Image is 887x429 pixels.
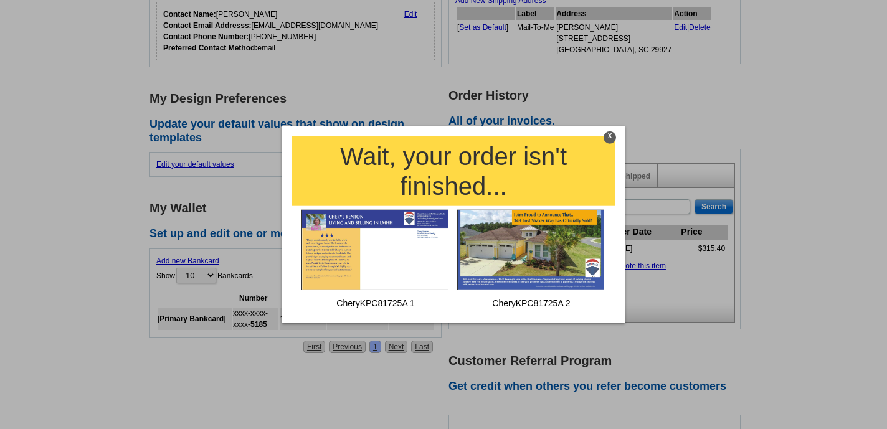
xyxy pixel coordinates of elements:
[457,209,604,290] img: large-thumb.jpg
[492,297,570,310] span: CheryKPC81725A 2
[336,297,414,310] span: CheryKPC81725A 1
[638,139,887,429] iframe: LiveChat chat widget
[604,131,616,143] div: X
[301,209,448,290] img: large-thumb.jpg
[292,136,615,205] h1: Wait, your order isn't finished...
